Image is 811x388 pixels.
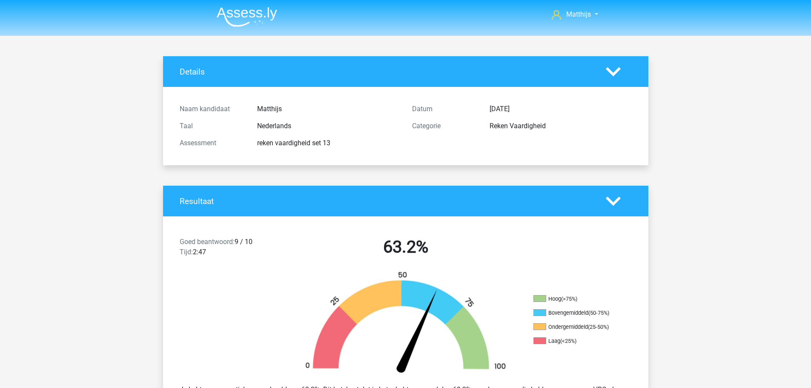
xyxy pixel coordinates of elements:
h2: 63.2% [296,237,516,257]
div: [DATE] [483,104,638,114]
img: Assessly [217,7,277,27]
a: Matthijs [548,9,601,20]
li: Laag [533,337,619,345]
div: Naam kandidaat [173,104,251,114]
img: 63.466f2cb61bfa.png [291,271,521,378]
div: (25-50%) [588,324,609,330]
div: Datum [406,104,483,114]
span: Matthijs [566,10,591,18]
span: Goed beantwoord: [180,238,235,246]
div: (50-75%) [588,310,609,316]
li: Bovengemiddeld [533,309,619,317]
div: reken vaardigheid set 13 [251,138,406,148]
div: (>75%) [561,296,577,302]
div: Categorie [406,121,483,131]
li: Hoog [533,295,619,303]
div: 9 / 10 2:47 [173,237,289,261]
div: Reken Vaardigheid [483,121,638,131]
h4: Details [180,67,593,77]
div: Matthijs [251,104,406,114]
div: (<25%) [560,338,576,344]
div: Assessment [173,138,251,148]
div: Taal [173,121,251,131]
div: Nederlands [251,121,406,131]
h4: Resultaat [180,196,593,206]
li: Ondergemiddeld [533,323,619,331]
span: Tijd: [180,248,193,256]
